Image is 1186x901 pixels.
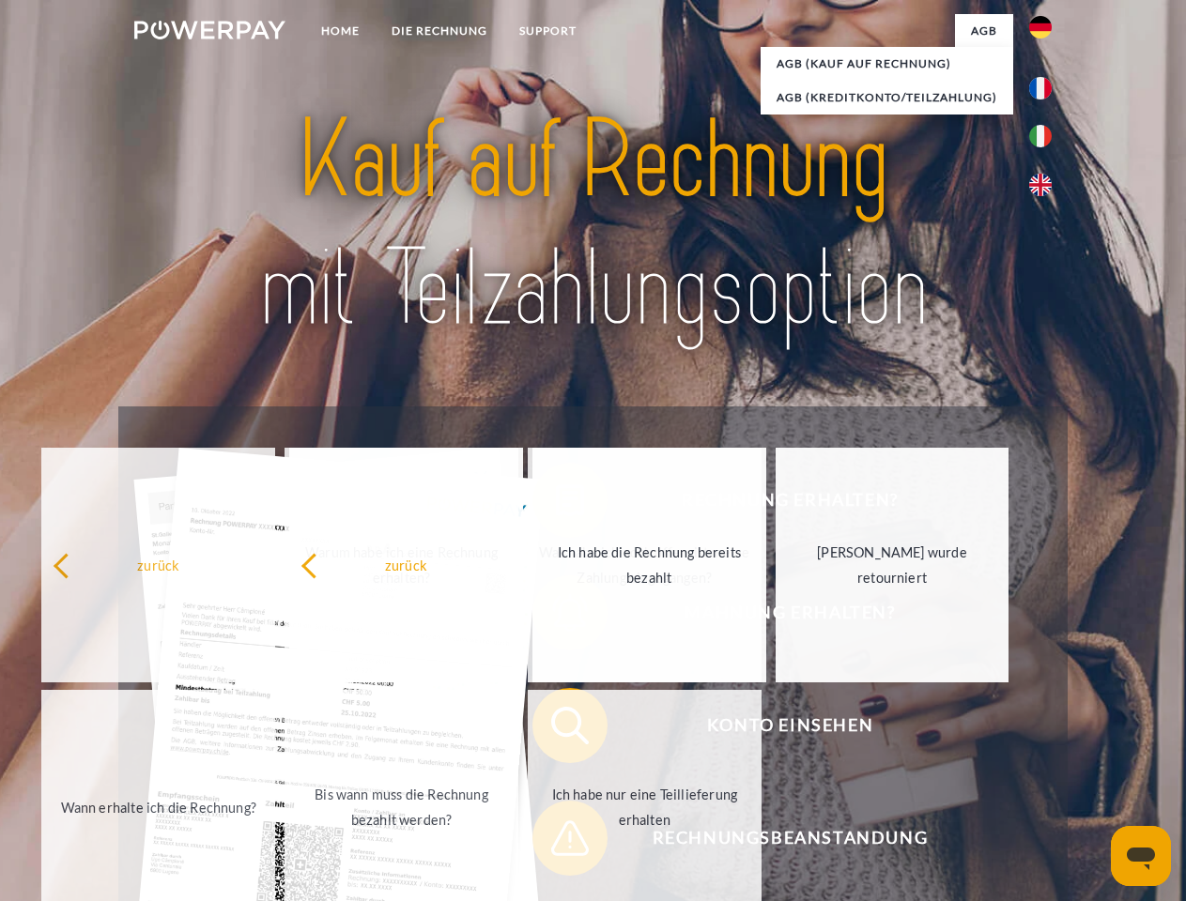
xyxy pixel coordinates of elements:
div: zurück [53,552,264,577]
img: logo-powerpay-white.svg [134,21,285,39]
img: title-powerpay_de.svg [179,90,1007,359]
img: de [1029,16,1052,38]
span: Konto einsehen [560,688,1020,763]
div: Bis wann muss die Rechnung bezahlt werden? [296,782,507,832]
a: DIE RECHNUNG [376,14,503,48]
a: AGB (Kauf auf Rechnung) [761,47,1013,81]
div: [PERSON_NAME] wurde retourniert [787,540,998,590]
iframe: Schaltfläche zum Öffnen des Messaging-Fensters [1111,826,1171,886]
img: it [1029,125,1052,147]
img: fr [1029,77,1052,99]
div: zurück [300,552,512,577]
span: Rechnungsbeanstandung [560,801,1020,876]
img: en [1029,174,1052,196]
a: Home [305,14,376,48]
div: Ich habe die Rechnung bereits bezahlt [544,540,755,590]
div: Ich habe nur eine Teillieferung erhalten [539,782,750,832]
div: Wann erhalte ich die Rechnung? [53,794,264,819]
a: agb [955,14,1013,48]
a: AGB (Kreditkonto/Teilzahlung) [761,81,1013,115]
a: SUPPORT [503,14,593,48]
